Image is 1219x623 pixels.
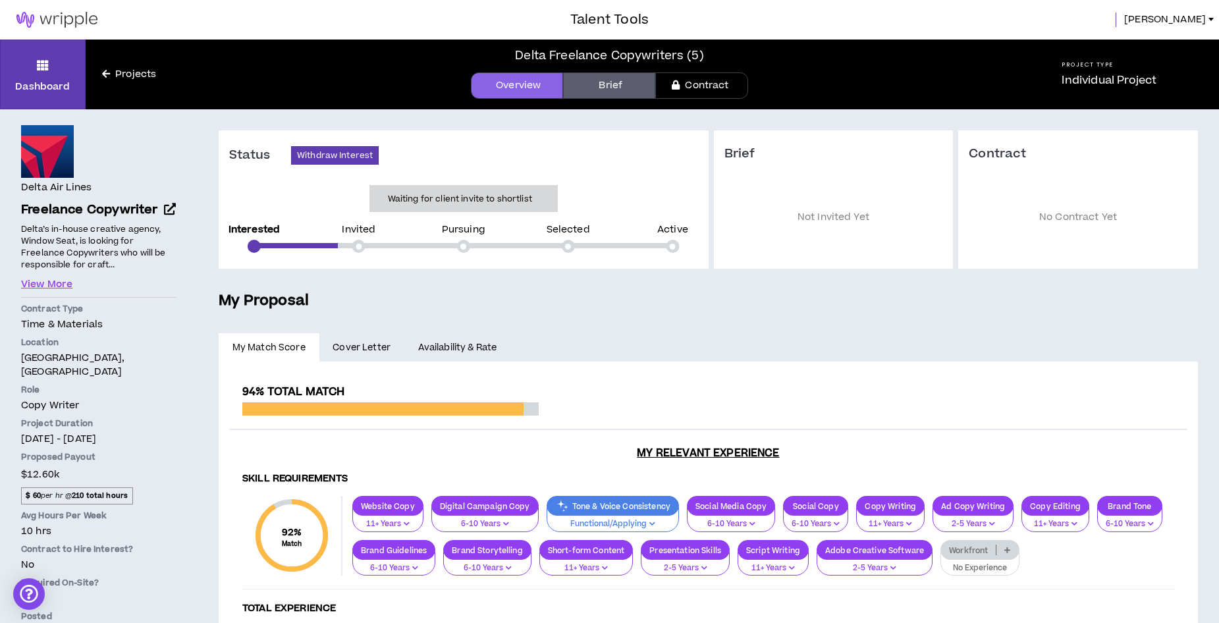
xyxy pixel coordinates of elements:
p: Selected [547,225,590,234]
p: [DATE] - [DATE] [21,432,176,446]
p: 6-10 Years [361,562,427,574]
h4: Skill Requirements [242,473,1174,485]
p: Website Copy [353,501,423,511]
button: 11+ Years [856,507,925,532]
p: Contract to Hire Interest? [21,543,176,555]
p: 10 hrs [21,524,176,538]
button: 2-5 Years [641,551,730,576]
button: View More [21,277,72,292]
p: 6-10 Years [792,518,840,530]
p: 6-10 Years [452,562,523,574]
span: 92 % [282,526,302,539]
p: 6-10 Years [1106,518,1154,530]
button: 2-5 Years [933,507,1014,532]
p: Brand Tone [1098,501,1162,511]
span: [PERSON_NAME] [1124,13,1206,27]
p: Proposed Payout [21,451,176,463]
h3: Talent Tools [570,10,649,30]
p: No Experience [949,562,1010,574]
a: Brief [563,72,655,99]
button: 11+ Years [738,551,809,576]
p: Avg Hours Per Week [21,510,176,522]
p: Workfront [941,545,996,555]
small: Match [282,539,302,549]
p: Copy Writing [857,501,924,511]
p: Role [21,384,176,396]
p: No [21,558,176,572]
a: Contract [655,72,747,99]
p: Invited [342,225,375,234]
button: Withdraw Interest [291,146,379,165]
a: Projects [86,67,173,82]
a: Freelance Copywriter [21,201,176,220]
p: 6-10 Years [695,518,767,530]
p: Time & Materials [21,317,176,331]
p: Script Writing [738,545,808,555]
button: 6-10 Years [783,507,848,532]
h3: Contract [969,146,1187,162]
p: Location [21,337,176,348]
span: Copy Writer [21,398,80,412]
h3: Status [229,148,291,163]
p: Social Media Copy [688,501,774,511]
h5: My Proposal [219,290,1198,312]
button: 11+ Years [352,507,423,532]
button: Functional/Applying [547,507,679,532]
span: $12.60k [21,466,59,483]
p: Pursuing [442,225,485,234]
p: Presentation Skills [641,545,729,555]
button: 11+ Years [1021,507,1089,532]
p: Individual Project [1062,72,1156,88]
a: Availability & Rate [404,333,510,362]
h5: Project Type [1062,61,1156,69]
p: Interested [229,225,280,234]
button: 6-10 Years [352,551,435,576]
button: 6-10 Years [443,551,531,576]
button: 6-10 Years [1097,507,1162,532]
p: 6-10 Years [440,518,530,530]
p: Ad Copy Writing [933,501,1013,511]
p: Contract Type [21,303,176,315]
p: 2-5 Years [649,562,721,574]
p: [GEOGRAPHIC_DATA], [GEOGRAPHIC_DATA] [21,351,176,379]
button: No Experience [940,551,1019,576]
p: Brand Guidelines [353,545,435,555]
p: Functional/Applying [555,518,670,530]
p: Active [657,225,688,234]
p: No [21,591,176,605]
span: Freelance Copywriter [21,201,158,219]
p: 11+ Years [361,518,415,530]
p: Brand Storytelling [444,545,531,555]
p: Required On-Site? [21,577,176,589]
p: No Contract Yet [969,182,1187,254]
p: Not Invited Yet [724,182,943,254]
p: 11+ Years [1030,518,1081,530]
p: Posted [21,610,176,622]
p: Social Copy [784,501,848,511]
p: 11+ Years [865,518,916,530]
p: Dashboard [15,80,70,94]
p: 2-5 Years [941,518,1005,530]
button: 2-5 Years [817,551,933,576]
p: Tone & Voice Consistency [547,501,678,511]
p: Digital Campaign Copy [432,501,538,511]
div: Open Intercom Messenger [13,578,45,610]
h4: Total Experience [242,603,1174,615]
p: Copy Editing [1022,501,1089,511]
a: Overview [471,72,563,99]
p: 11+ Years [746,562,800,574]
button: 11+ Years [539,551,634,576]
button: 6-10 Years [687,507,775,532]
strong: $ 60 [26,491,41,501]
div: Delta Freelance Copywriters (5) [515,47,703,65]
p: Adobe Creative Software [817,545,932,555]
span: per hr @ [21,487,133,504]
p: Delta’s in-house creative agency, Window Seat, is looking for Freelance Copywriters who will be r... [21,223,176,272]
strong: 210 total hours [72,491,128,501]
p: Waiting for client invite to shortlist [388,192,532,205]
h3: My Relevant Experience [229,447,1187,460]
p: 2-5 Years [825,562,924,574]
p: Short-form Content [540,545,633,555]
span: 94% Total Match [242,384,344,400]
h3: Brief [724,146,943,162]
